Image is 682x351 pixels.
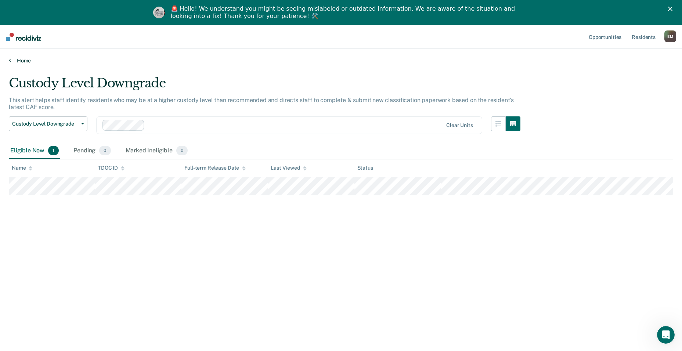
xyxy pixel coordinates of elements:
iframe: Intercom live chat [657,326,675,344]
div: Eligible Now1 [9,143,60,159]
a: Home [9,57,673,64]
div: Custody Level Downgrade [9,76,520,97]
span: Custody Level Downgrade [12,121,78,127]
div: Marked Ineligible0 [124,143,190,159]
div: E M [664,30,676,42]
img: Profile image for Kim [153,7,165,18]
div: Clear units [446,122,473,129]
div: 🚨 Hello! We understand you might be seeing mislabeled or outdated information. We are aware of th... [171,5,517,20]
p: This alert helps staff identify residents who may be at a higher custody level than recommended a... [9,97,514,111]
span: 1 [48,146,59,155]
button: EM [664,30,676,42]
div: TDOC ID [98,165,125,171]
div: Full-term Release Date [184,165,246,171]
img: Recidiviz [6,33,41,41]
span: 0 [99,146,111,155]
button: Custody Level Downgrade [9,116,87,131]
div: Close [668,7,675,11]
div: Last Viewed [271,165,306,171]
a: Opportunities [587,25,623,48]
span: 0 [176,146,188,155]
div: Status [357,165,373,171]
div: Name [12,165,32,171]
div: Pending0 [72,143,112,159]
a: Residents [630,25,657,48]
